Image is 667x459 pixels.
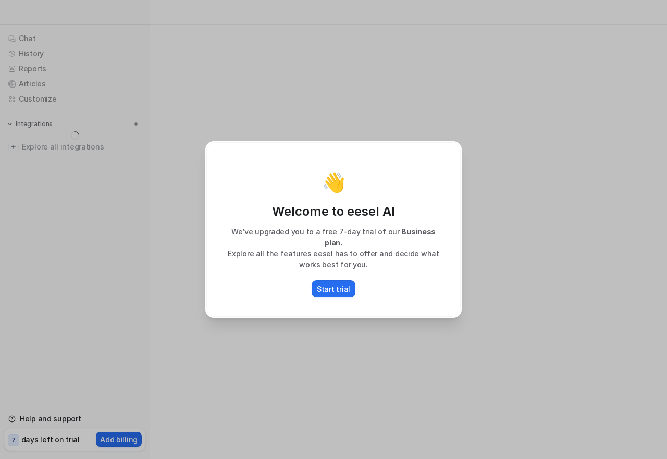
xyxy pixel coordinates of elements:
p: 👋 [322,172,345,193]
p: We’ve upgraded you to a free 7-day trial of our [217,226,450,248]
p: Start trial [317,283,350,294]
p: Explore all the features eesel has to offer and decide what works best for you. [217,248,450,270]
p: Welcome to eesel AI [217,203,450,220]
button: Start trial [312,280,355,297]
